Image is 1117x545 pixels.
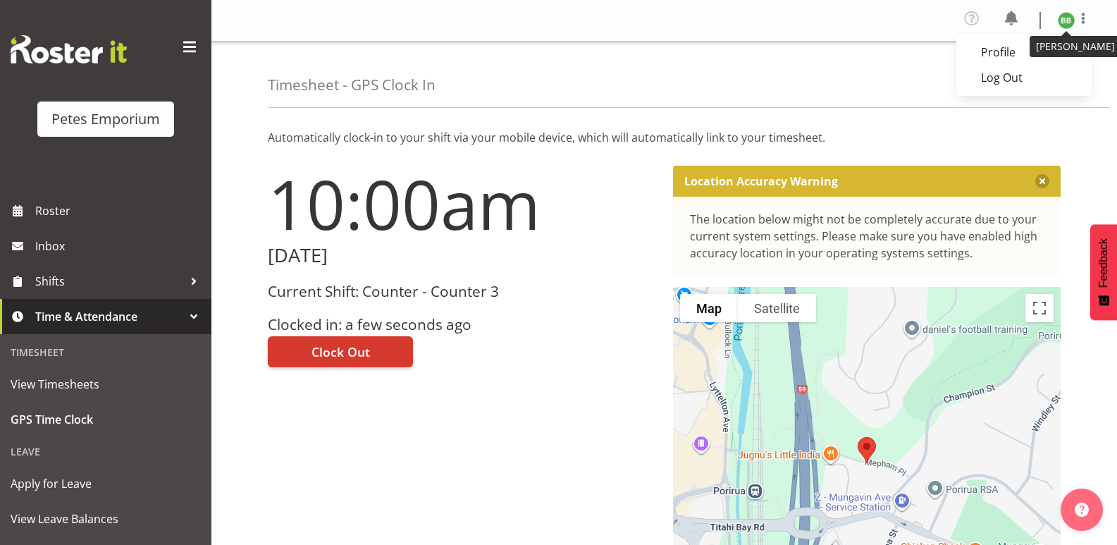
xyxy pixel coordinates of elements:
[1097,238,1110,288] span: Feedback
[35,306,183,327] span: Time & Attendance
[11,35,127,63] img: Rosterit website logo
[1090,224,1117,320] button: Feedback - Show survey
[268,336,413,367] button: Clock Out
[268,129,1061,146] p: Automatically clock-in to your shift via your mobile device, which will automatically link to you...
[268,245,656,267] h2: [DATE]
[35,200,204,221] span: Roster
[268,317,656,333] h3: Clocked in: a few seconds ago
[956,39,1092,65] a: Profile
[11,409,201,430] span: GPS Time Clock
[4,402,208,437] a: GPS Time Clock
[956,65,1092,90] a: Log Out
[4,437,208,466] div: Leave
[35,271,183,292] span: Shifts
[4,466,208,501] a: Apply for Leave
[680,294,738,322] button: Show street map
[11,473,201,494] span: Apply for Leave
[1025,294,1054,322] button: Toggle fullscreen view
[1058,12,1075,29] img: beena-bist9974.jpg
[4,501,208,537] a: View Leave Balances
[690,211,1044,262] div: The location below might not be completely accurate due to your current system settings. Please m...
[4,367,208,402] a: View Timesheets
[268,77,436,93] h4: Timesheet - GPS Clock In
[35,235,204,257] span: Inbox
[1075,503,1089,517] img: help-xxl-2.png
[268,166,656,242] h1: 10:00am
[1035,174,1049,188] button: Close message
[268,283,656,300] h3: Current Shift: Counter - Counter 3
[738,294,816,322] button: Show satellite imagery
[684,174,838,188] p: Location Accuracy Warning
[51,109,160,130] div: Petes Emporium
[11,508,201,529] span: View Leave Balances
[11,374,201,395] span: View Timesheets
[4,338,208,367] div: Timesheet
[311,343,370,361] span: Clock Out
